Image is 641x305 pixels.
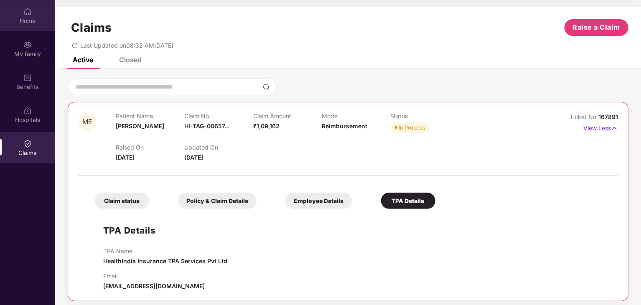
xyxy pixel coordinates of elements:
[399,123,426,132] div: In Process
[598,113,618,120] span: 167891
[253,122,280,130] span: ₹1,09,162
[253,112,322,119] p: Claim Amount
[80,42,173,49] span: Last Updated on 08:32 AM[DATE]
[391,112,459,119] p: Status
[184,122,229,130] span: HI-TAG-00657...
[103,282,205,290] span: [EMAIL_ADDRESS][DOMAIN_NAME]
[116,154,135,161] span: [DATE]
[119,56,142,64] div: Closed
[184,154,203,161] span: [DATE]
[103,272,205,280] p: Email
[82,118,92,125] span: ME
[23,8,32,16] img: svg+xml;base64,PHN2ZyBpZD0iSG9tZSIgeG1sbnM9Imh0dHA6Ly93d3cudzMub3JnLzIwMDAvc3ZnIiB3aWR0aD0iMjAiIG...
[95,193,149,209] div: Claim status
[285,193,352,209] div: Employee Details
[611,124,618,133] img: svg+xml;base64,PHN2ZyB4bWxucz0iaHR0cDovL3d3dy53My5vcmcvMjAwMC9zdmciIHdpZHRoPSIxNyIgaGVpZ2h0PSIxNy...
[116,144,184,151] p: Raised On
[322,112,390,119] p: Mode
[103,224,156,237] h1: TPA Details
[116,122,164,130] span: [PERSON_NAME]
[23,74,32,82] img: svg+xml;base64,PHN2ZyBpZD0iQmVuZWZpdHMiIHhtbG5zPSJodHRwOi8vd3d3LnczLm9yZy8yMDAwL3N2ZyIgd2lkdGg9Ij...
[583,122,618,133] p: View Less
[103,257,227,264] span: HealthIndia Insurance TPA Services Pvt Ltd
[184,144,253,151] p: Updated On
[72,42,78,49] span: redo
[565,19,628,36] button: Raise a Claim
[263,84,270,90] img: svg+xml;base64,PHN2ZyBpZD0iU2VhcmNoLTMyeDMyIiB4bWxucz0iaHR0cDovL3d3dy53My5vcmcvMjAwMC9zdmciIHdpZH...
[184,112,253,119] p: Claim No
[23,140,32,148] img: svg+xml;base64,PHN2ZyBpZD0iQ2xhaW0iIHhtbG5zPSJodHRwOi8vd3d3LnczLm9yZy8yMDAwL3N2ZyIgd2lkdGg9IjIwIi...
[103,247,227,254] p: TPA Name
[322,122,367,130] span: Reimbursement
[116,112,184,119] p: Patient Name
[23,107,32,115] img: svg+xml;base64,PHN2ZyBpZD0iSG9zcGl0YWxzIiB4bWxucz0iaHR0cDovL3d3dy53My5vcmcvMjAwMC9zdmciIHdpZHRoPS...
[570,113,598,120] span: Ticket No
[73,56,93,64] div: Active
[178,193,257,209] div: Policy & Claim Details
[573,22,621,33] span: Raise a Claim
[23,41,32,49] img: svg+xml;base64,PHN2ZyB3aWR0aD0iMjAiIGhlaWdodD0iMjAiIHZpZXdCb3g9IjAgMCAyMCAyMCIgZmlsbD0ibm9uZSIgeG...
[381,193,435,209] div: TPA Details
[71,20,112,35] h1: Claims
